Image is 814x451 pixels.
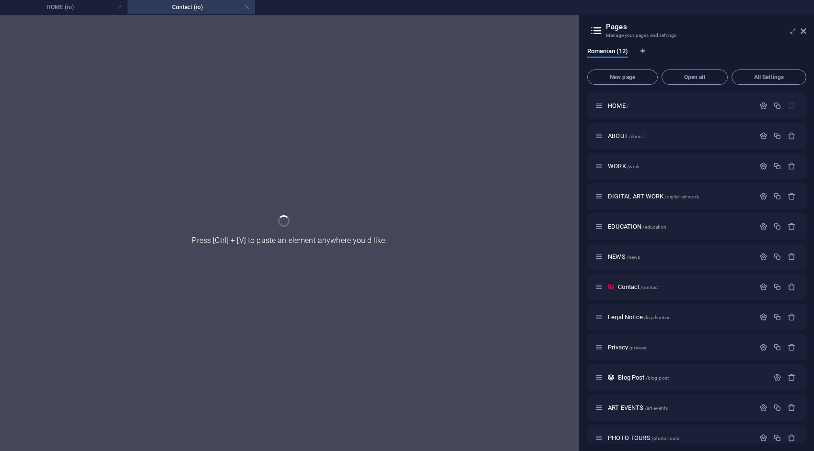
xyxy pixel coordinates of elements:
div: Duplicate [773,132,781,140]
div: EDUCATION/education [605,223,755,230]
div: Duplicate [773,404,781,412]
div: Remove [788,192,796,200]
div: Duplicate [773,283,781,291]
div: Settings [759,132,767,140]
div: WORK/work [605,163,755,169]
div: Remove [788,222,796,231]
span: /photo-tours [651,436,680,441]
div: Language Tabs [587,47,806,66]
div: Remove [788,343,796,351]
span: /work [627,164,640,169]
span: /art-events [645,405,668,411]
h3: Manage your pages and settings [606,31,787,40]
span: Click to open page [608,193,699,200]
span: /contact [640,285,659,290]
span: Click to open page [618,283,659,290]
span: / [627,104,628,109]
span: Click to open page [608,344,646,351]
div: Privacy/privacy [605,344,755,350]
div: PHOTO TOURS/photo-tours [605,435,755,441]
div: Settings [759,162,767,170]
div: This layout is used as a template for all items (e.g. a blog post) of this collection. The conten... [607,373,615,382]
div: Remove [788,404,796,412]
span: Open all [666,74,723,80]
div: Settings [759,434,767,442]
div: Duplicate [773,162,781,170]
span: Click to open page [608,102,628,109]
div: Blog Post/blog-post [615,374,768,381]
div: Settings [759,313,767,321]
div: Settings [759,253,767,261]
span: /news [627,254,640,260]
div: Remove [788,313,796,321]
span: /legal-notice [644,315,671,320]
span: Romanian (12) [587,46,628,59]
span: Click to open page [608,132,644,139]
span: Click to open page [618,374,669,381]
span: /education [642,224,666,230]
span: /blog-post [646,375,669,381]
div: Duplicate [773,192,781,200]
div: Remove [788,132,796,140]
div: Duplicate [773,343,781,351]
span: Click to open page [608,253,640,260]
div: Settings [759,222,767,231]
div: Legal Notice/legal-notice [605,314,755,320]
span: Click to open page [608,223,666,230]
div: ART EVENTS/art-events [605,405,755,411]
div: Remove [788,253,796,261]
div: Duplicate [773,253,781,261]
div: Remove [788,434,796,442]
div: DIGITAL ART WORK/digital-art-work [605,193,755,199]
div: Settings [759,283,767,291]
div: Settings [759,404,767,412]
span: Click to open page [608,162,640,170]
div: Remove [788,283,796,291]
div: Settings [759,192,767,200]
span: /digital-art-work [664,194,698,199]
span: New page [592,74,653,80]
div: Contact/contact [615,284,755,290]
div: Duplicate [773,434,781,442]
div: Duplicate [773,313,781,321]
span: /about [629,134,644,139]
div: HOME/ [605,103,755,109]
div: Settings [759,102,767,110]
h2: Pages [606,23,806,31]
span: Click to open page [608,313,670,321]
span: /privacy [629,345,646,350]
button: New page [587,69,658,85]
span: Click to open page [608,434,679,441]
div: Duplicate [773,222,781,231]
button: Open all [662,69,728,85]
span: Click to open page [608,404,668,411]
div: The startpage cannot be deleted [788,102,796,110]
div: Duplicate [773,102,781,110]
span: All Settings [736,74,802,80]
button: All Settings [732,69,806,85]
div: ABOUT/about [605,133,755,139]
div: Remove [788,162,796,170]
div: NEWS/news [605,254,755,260]
div: Settings [773,373,781,382]
div: Remove [788,373,796,382]
h4: Contact (ro) [128,2,255,12]
div: Settings [759,343,767,351]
